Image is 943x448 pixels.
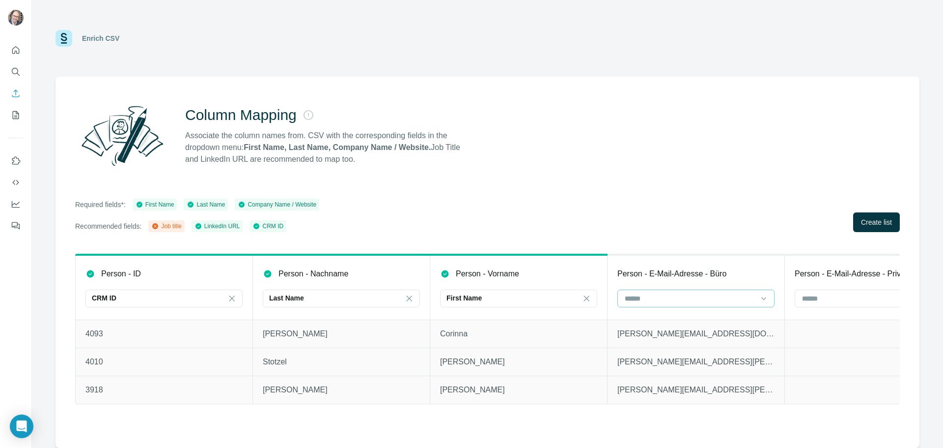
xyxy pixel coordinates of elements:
[269,293,304,303] p: Last Name
[85,356,243,368] p: 4010
[194,222,240,231] div: LinkedIn URL
[278,268,348,280] p: Person - Nachname
[795,268,907,280] p: Person - E-Mail-Adresse - Privat
[8,63,24,81] button: Search
[8,195,24,213] button: Dashboard
[82,33,119,43] div: Enrich CSV
[8,174,24,191] button: Use Surfe API
[8,217,24,235] button: Feedback
[853,212,900,232] button: Create list
[617,384,775,396] p: [PERSON_NAME][EMAIL_ADDRESS][PERSON_NAME][DOMAIN_NAME]
[101,268,141,280] p: Person - ID
[8,106,24,124] button: My lists
[238,200,316,209] div: Company Name / Website
[10,415,33,438] div: Open Intercom Messenger
[252,222,283,231] div: CRM ID
[263,328,420,340] p: [PERSON_NAME]
[440,356,597,368] p: [PERSON_NAME]
[55,30,72,47] img: Surfe Logo
[617,268,726,280] p: Person - E-Mail-Adresse - Büro
[8,85,24,102] button: Enrich CSV
[617,356,775,368] p: [PERSON_NAME][EMAIL_ADDRESS][PERSON_NAME][DOMAIN_NAME]
[263,384,420,396] p: [PERSON_NAME]
[151,222,181,231] div: Job title
[8,152,24,170] button: Use Surfe on LinkedIn
[244,143,431,151] strong: First Name, Last Name, Company Name / Website.
[8,10,24,26] img: Avatar
[187,200,225,209] div: Last Name
[861,217,892,227] span: Create list
[85,328,243,340] p: 4093
[456,268,519,280] p: Person - Vorname
[75,100,169,171] img: Surfe Illustration - Column Mapping
[263,356,420,368] p: Stotzel
[446,293,482,303] p: First Name
[75,221,141,231] p: Recommended fields:
[617,328,775,340] p: [PERSON_NAME][EMAIL_ADDRESS][DOMAIN_NAME]
[92,293,116,303] p: CRM ID
[75,200,126,209] p: Required fields*:
[85,384,243,396] p: 3918
[136,200,174,209] div: First Name
[440,328,597,340] p: Corinna
[185,106,297,124] h2: Column Mapping
[185,130,469,165] p: Associate the column names from. CSV with the corresponding fields in the dropdown menu: Job Titl...
[440,384,597,396] p: [PERSON_NAME]
[8,41,24,59] button: Quick start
